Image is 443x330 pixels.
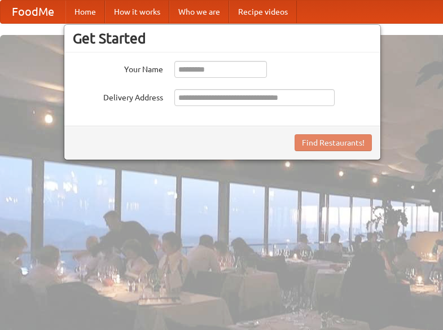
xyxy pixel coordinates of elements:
[1,1,65,23] a: FoodMe
[73,89,163,103] label: Delivery Address
[295,134,372,151] button: Find Restaurants!
[169,1,229,23] a: Who we are
[73,61,163,75] label: Your Name
[65,1,105,23] a: Home
[73,30,372,47] h3: Get Started
[105,1,169,23] a: How it works
[229,1,297,23] a: Recipe videos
